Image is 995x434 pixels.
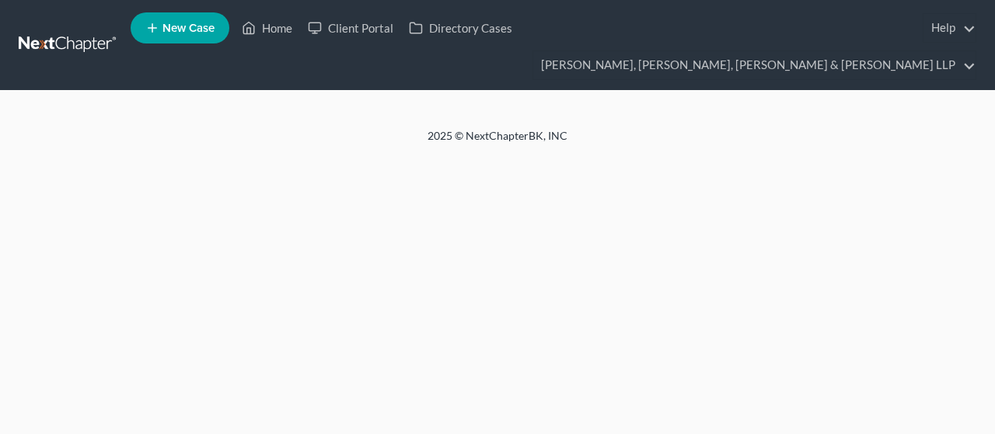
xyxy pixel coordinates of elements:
[923,14,976,42] a: Help
[234,14,300,42] a: Home
[54,128,941,156] div: 2025 © NextChapterBK, INC
[300,14,401,42] a: Client Portal
[533,51,976,79] a: [PERSON_NAME], [PERSON_NAME], [PERSON_NAME] & [PERSON_NAME] LLP
[401,14,520,42] a: Directory Cases
[131,12,229,43] new-legal-case-button: New Case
